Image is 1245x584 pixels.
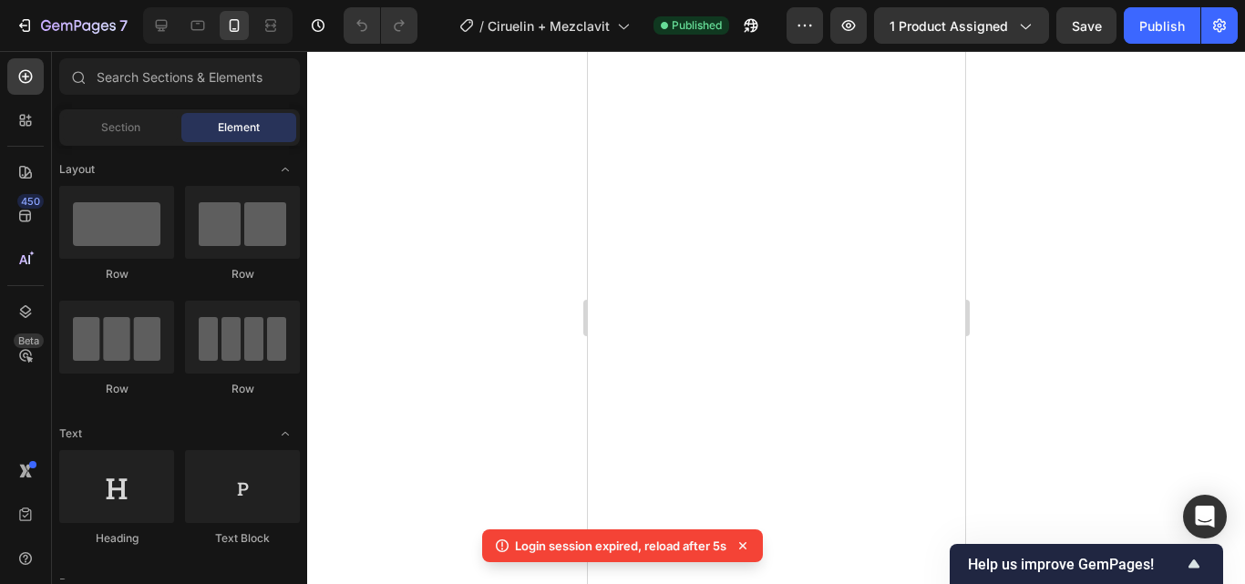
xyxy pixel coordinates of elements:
iframe: Design area [588,51,965,584]
div: Undo/Redo [344,7,417,44]
button: 7 [7,7,136,44]
p: 7 [119,15,128,36]
div: Row [59,266,174,282]
span: 1 product assigned [890,16,1008,36]
div: Open Intercom Messenger [1183,495,1227,538]
button: Publish [1124,7,1200,44]
span: / [479,16,484,36]
span: Save [1072,18,1102,34]
span: Section [101,119,140,136]
span: Help us improve GemPages! [968,556,1183,573]
span: Toggle open [271,419,300,448]
div: Publish [1139,16,1185,36]
span: Text [59,425,82,442]
input: Search Sections & Elements [59,58,300,95]
span: Layout [59,161,95,178]
div: Row [59,381,174,397]
button: Show survey - Help us improve GemPages! [968,553,1205,575]
div: Text Block [185,530,300,547]
span: Toggle open [271,155,300,184]
div: Row [185,381,300,397]
div: Beta [14,333,44,348]
div: 450 [17,194,44,209]
div: Row [185,266,300,282]
button: Save [1056,7,1116,44]
div: Heading [59,530,174,547]
span: Element [218,119,260,136]
span: Published [672,17,722,34]
p: Login session expired, reload after 5s [515,537,726,555]
button: 1 product assigned [874,7,1049,44]
span: Ciruelin + Mezclavit [488,16,610,36]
